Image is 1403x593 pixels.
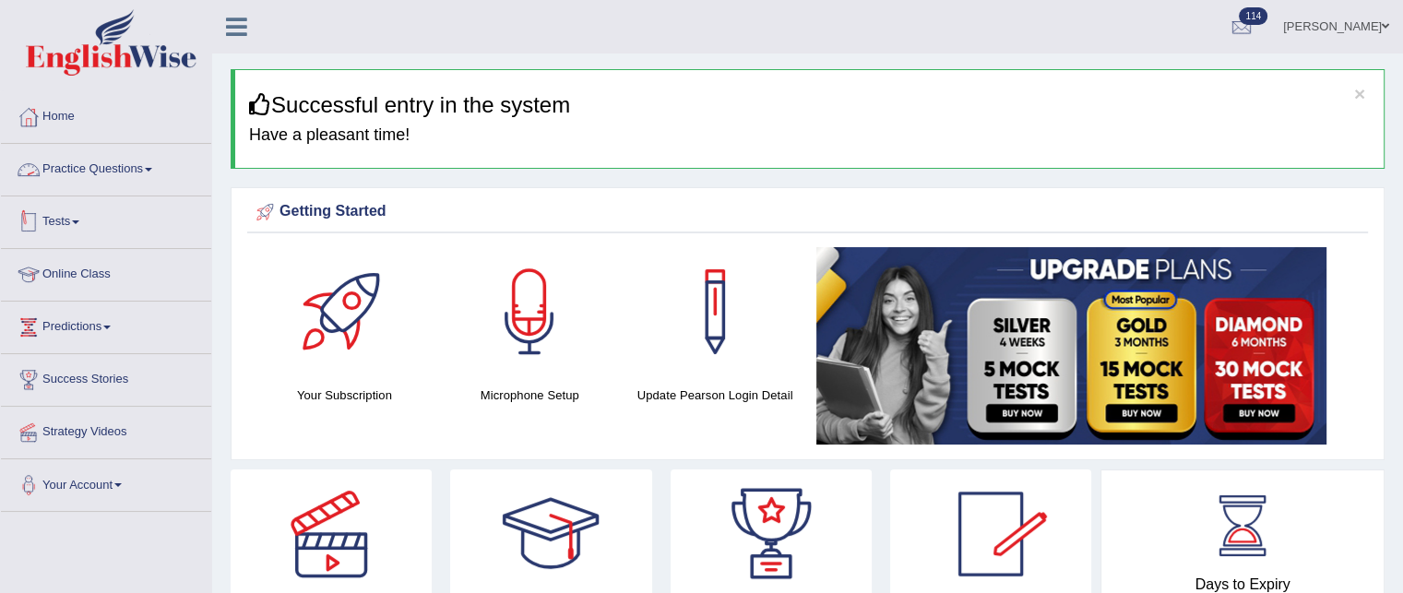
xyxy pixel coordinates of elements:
span: 114 [1239,7,1267,25]
a: Practice Questions [1,144,211,190]
div: Getting Started [252,198,1363,226]
button: × [1354,84,1365,103]
img: small5.jpg [816,247,1326,445]
h4: Days to Expiry [1122,576,1363,593]
h4: Update Pearson Login Detail [632,385,799,405]
h4: Have a pleasant time! [249,126,1370,145]
h4: Microphone Setup [446,385,613,405]
a: Home [1,91,211,137]
h3: Successful entry in the system [249,93,1370,117]
a: Strategy Videos [1,407,211,453]
a: Online Class [1,249,211,295]
h4: Your Subscription [261,385,428,405]
a: Success Stories [1,354,211,400]
a: Tests [1,196,211,243]
a: Your Account [1,459,211,505]
a: Predictions [1,302,211,348]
